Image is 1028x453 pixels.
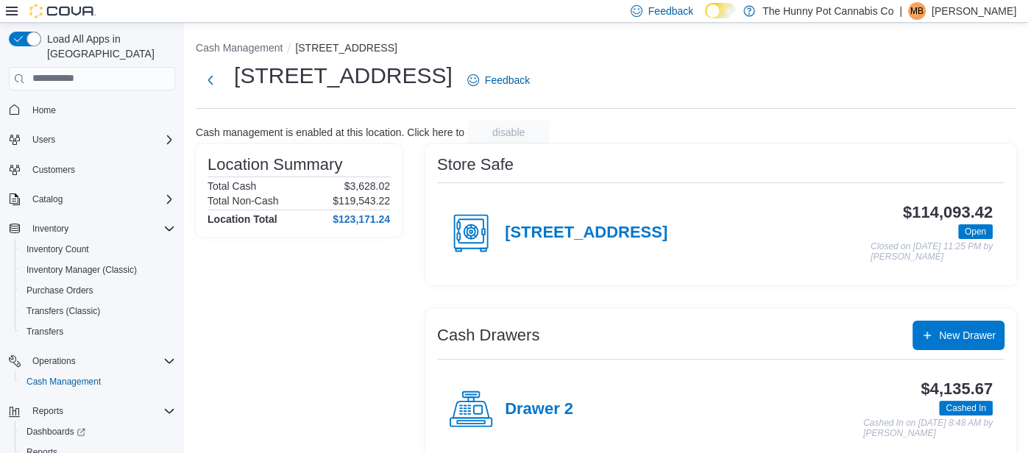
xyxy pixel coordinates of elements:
[21,302,106,320] a: Transfers (Classic)
[21,261,175,279] span: Inventory Manager (Classic)
[21,240,175,258] span: Inventory Count
[21,261,143,279] a: Inventory Manager (Classic)
[21,302,175,320] span: Transfers (Classic)
[15,301,181,321] button: Transfers (Classic)
[15,321,181,342] button: Transfers
[26,131,175,149] span: Users
[26,220,74,238] button: Inventory
[3,99,181,121] button: Home
[196,42,283,54] button: Cash Management
[485,73,530,88] span: Feedback
[492,125,525,140] span: disable
[41,32,175,61] span: Load All Apps in [GEOGRAPHIC_DATA]
[26,190,68,208] button: Catalog
[26,243,89,255] span: Inventory Count
[899,2,902,20] p: |
[26,376,101,388] span: Cash Management
[505,224,667,243] h4: [STREET_ADDRESS]
[15,239,181,260] button: Inventory Count
[26,160,175,179] span: Customers
[21,282,175,299] span: Purchase Orders
[26,402,175,420] span: Reports
[333,195,390,207] p: $119,543.22
[21,282,99,299] a: Purchase Orders
[15,280,181,301] button: Purchase Orders
[705,3,736,18] input: Dark Mode
[26,101,175,119] span: Home
[15,421,181,442] a: Dashboards
[196,126,464,138] p: Cash management is enabled at this location. Click here to
[32,405,63,417] span: Reports
[344,180,390,192] p: $3,628.02
[26,101,62,119] a: Home
[26,426,85,438] span: Dashboards
[208,195,279,207] h6: Total Non-Cash
[939,401,993,415] span: Cashed In
[234,61,453,90] h1: [STREET_ADDRESS]
[26,190,175,208] span: Catalog
[437,156,514,174] h3: Store Safe
[32,223,68,235] span: Inventory
[3,401,181,421] button: Reports
[21,373,175,390] span: Cash Management
[21,423,91,440] a: Dashboards
[26,402,69,420] button: Reports
[932,2,1016,20] p: [PERSON_NAME]
[437,327,539,344] h3: Cash Drawers
[3,129,181,150] button: Users
[26,326,63,338] span: Transfers
[3,159,181,180] button: Customers
[505,400,573,419] h4: Drawer 2
[26,285,93,296] span: Purchase Orders
[21,323,175,340] span: Transfers
[21,240,95,258] a: Inventory Count
[26,352,82,370] button: Operations
[29,4,96,18] img: Cova
[939,328,996,343] span: New Drawer
[871,242,993,262] p: Closed on [DATE] 11:25 PM by [PERSON_NAME]
[333,213,390,225] h4: $123,171.24
[762,2,893,20] p: The Hunny Pot Cannabis Co
[15,260,181,280] button: Inventory Manager (Classic)
[26,220,175,238] span: Inventory
[32,104,56,116] span: Home
[26,161,81,179] a: Customers
[26,305,100,317] span: Transfers (Classic)
[32,164,75,176] span: Customers
[26,352,175,370] span: Operations
[921,380,993,398] h3: $4,135.67
[15,371,181,392] button: Cash Management
[295,42,397,54] button: [STREET_ADDRESS]
[467,121,550,144] button: disable
[958,224,993,239] span: Open
[3,189,181,210] button: Catalog
[461,65,536,95] a: Feedback
[908,2,926,20] div: Mackenzie Brewitt
[32,134,55,146] span: Users
[3,351,181,371] button: Operations
[26,131,61,149] button: Users
[21,373,107,390] a: Cash Management
[910,2,924,20] span: MB
[208,180,256,192] h6: Total Cash
[912,321,1004,350] button: New Drawer
[946,402,986,415] span: Cashed In
[21,423,175,440] span: Dashboards
[196,40,1016,58] nav: An example of EuiBreadcrumbs
[196,65,225,95] button: Next
[208,213,277,225] h4: Location Total
[3,218,181,239] button: Inventory
[965,225,986,238] span: Open
[21,323,69,340] a: Transfers
[26,264,137,276] span: Inventory Manager (Classic)
[863,418,993,438] p: Cashed In on [DATE] 8:48 AM by [PERSON_NAME]
[32,355,76,367] span: Operations
[32,193,63,205] span: Catalog
[208,156,342,174] h3: Location Summary
[903,204,993,221] h3: $114,093.42
[648,4,693,18] span: Feedback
